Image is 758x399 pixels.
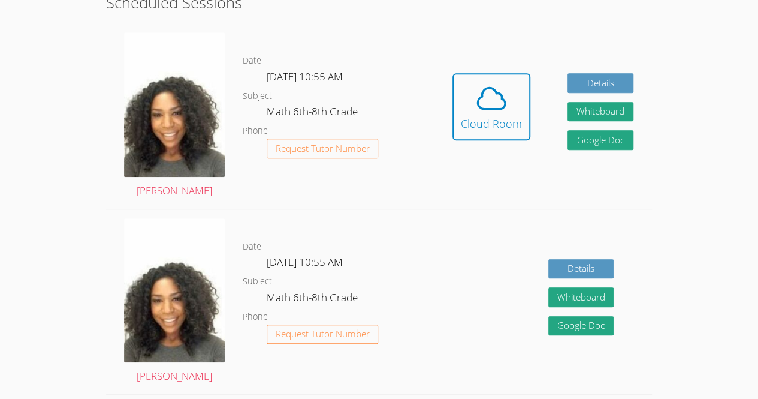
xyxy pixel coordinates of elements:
button: Request Tutor Number [267,325,379,344]
button: Whiteboard [548,287,614,307]
span: Request Tutor Number [276,329,370,338]
dd: Math 6th-8th Grade [267,103,360,124]
span: [DATE] 10:55 AM [267,70,343,83]
span: Request Tutor Number [276,144,370,153]
dt: Subject [243,274,272,289]
button: Cloud Room [452,73,530,140]
div: Cloud Room [461,115,522,132]
a: [PERSON_NAME] [124,218,225,386]
button: Request Tutor Number [267,139,379,158]
a: Details [567,73,633,93]
dt: Phone [243,310,268,325]
img: avatar.png [124,32,225,177]
dd: Math 6th-8th Grade [267,289,360,310]
button: Whiteboard [567,102,633,122]
dt: Date [243,53,261,68]
dt: Phone [243,124,268,139]
img: avatar.png [124,218,225,363]
span: [DATE] 10:55 AM [267,255,343,269]
a: Google Doc [548,316,614,336]
dt: Subject [243,89,272,104]
dt: Date [243,239,261,254]
a: Google Doc [567,130,633,150]
a: [PERSON_NAME] [124,32,225,200]
a: Details [548,259,614,279]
